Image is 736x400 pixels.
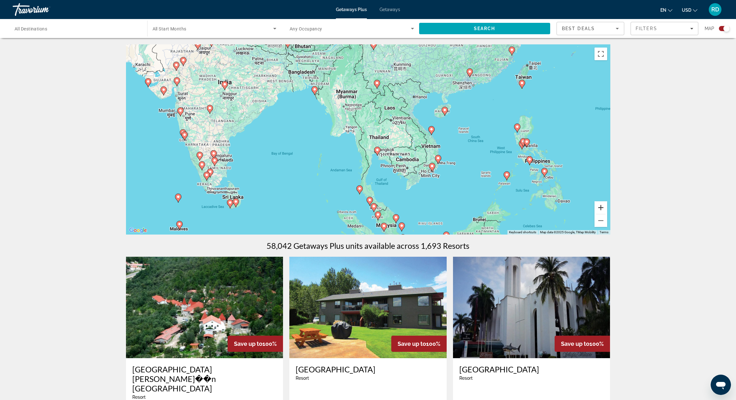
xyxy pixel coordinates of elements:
input: Select destination [15,25,139,33]
img: Ixtapa Palace Resort [453,257,610,358]
span: Filters [636,26,657,31]
img: Holiday Park Resort [289,257,447,358]
span: Best Deals [562,26,595,31]
button: Change language [660,5,672,15]
iframe: Button to launch messaging window [711,375,731,395]
button: Keyboard shortcuts [509,230,536,235]
button: User Menu [707,3,723,16]
img: Google [128,226,148,235]
a: Travorium [13,1,76,18]
a: [GEOGRAPHIC_DATA][PERSON_NAME]��n [GEOGRAPHIC_DATA] [132,365,277,393]
img: Hotel Mansi��n Tarahumara [126,257,283,358]
span: USD [682,8,691,13]
span: Save up to [234,340,262,347]
mat-select: Sort by [562,25,619,32]
span: Save up to [561,340,589,347]
a: [GEOGRAPHIC_DATA] [296,365,440,374]
div: 100% [391,336,447,352]
span: Map data ©2025 Google, TMap Mobility [540,230,596,234]
div: 100% [555,336,610,352]
a: Open this area in Google Maps (opens a new window) [128,226,148,235]
span: Resort [296,376,309,381]
button: Zoom out [594,214,607,227]
div: 100% [228,336,283,352]
button: Filters [631,22,698,35]
span: All Destinations [15,26,47,31]
a: Getaways [380,7,400,12]
button: Search [419,23,550,34]
button: Toggle fullscreen view [594,48,607,60]
a: Getaways Plus [336,7,367,12]
span: RD [711,6,719,13]
button: Zoom in [594,201,607,214]
h1: 58,042 Getaways Plus units available across 1,693 Resorts [267,241,469,250]
span: All Start Months [153,26,186,31]
a: Terms (opens in new tab) [600,230,608,234]
span: Map [705,24,714,33]
span: Search [474,26,495,31]
span: Any Occupancy [290,26,322,31]
a: [GEOGRAPHIC_DATA] [459,365,604,374]
span: Save up to [398,340,426,347]
button: Change currency [682,5,697,15]
span: Resort [132,395,146,400]
span: en [660,8,666,13]
span: Resort [459,376,473,381]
